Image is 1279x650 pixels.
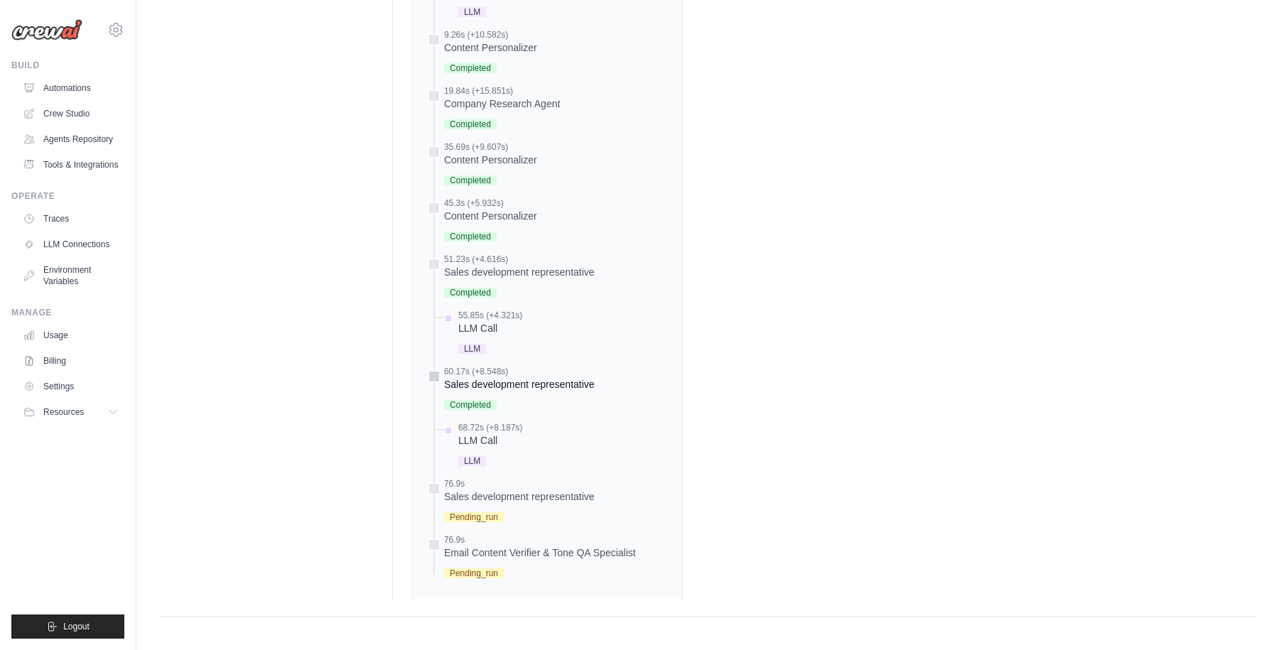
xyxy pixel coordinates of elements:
a: Automations [17,77,124,99]
div: 76.9s [444,478,595,489]
a: Usage [17,324,124,347]
span: Resources [43,406,84,418]
div: 76.9s [444,534,636,546]
span: LLM [458,344,486,354]
span: Pending_run [444,512,504,522]
div: 35.69s (+9.607s) [444,141,537,153]
button: Resources [17,401,124,423]
span: Completed [444,119,497,129]
a: Crew Studio [17,102,124,125]
span: Completed [444,288,497,298]
span: Pending_run [444,568,504,578]
div: Email Content Verifier & Tone QA Specialist [444,546,636,560]
div: LLM Call [458,433,522,448]
span: Completed [444,232,497,242]
span: Completed [444,175,497,185]
a: Traces [17,207,124,230]
div: 19.84s (+15.851s) [444,85,560,97]
div: Content Personalizer [444,40,537,55]
a: Billing [17,350,124,372]
div: Company Research Agent [444,97,560,111]
div: Sales development representative [444,377,595,391]
a: LLM Connections [17,233,124,256]
div: Operate [11,190,124,202]
button: Logout [11,614,124,639]
div: 51.23s (+4.616s) [444,254,595,265]
div: 55.85s (+4.321s) [458,310,522,321]
span: LLM [458,456,486,466]
span: Completed [444,400,497,410]
div: Sales development representative [444,265,595,279]
span: Logout [63,621,90,632]
div: 60.17s (+8.548s) [444,366,595,377]
div: Content Personalizer [444,153,537,167]
div: LLM Call [458,321,522,335]
div: Sales development representative [444,489,595,504]
a: Tools & Integrations [17,153,124,176]
a: Environment Variables [17,259,124,293]
iframe: Chat Widget [1208,582,1279,650]
span: Completed [444,63,497,73]
span: LLM [458,7,486,17]
div: Build [11,60,124,71]
a: Agents Repository [17,128,124,151]
img: Logo [11,19,82,40]
div: Manage [11,307,124,318]
div: 68.72s (+8.187s) [458,422,522,433]
div: 9.26s (+10.582s) [444,29,537,40]
div: Content Personalizer [444,209,537,223]
a: Settings [17,375,124,398]
div: 45.3s (+5.932s) [444,197,537,209]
